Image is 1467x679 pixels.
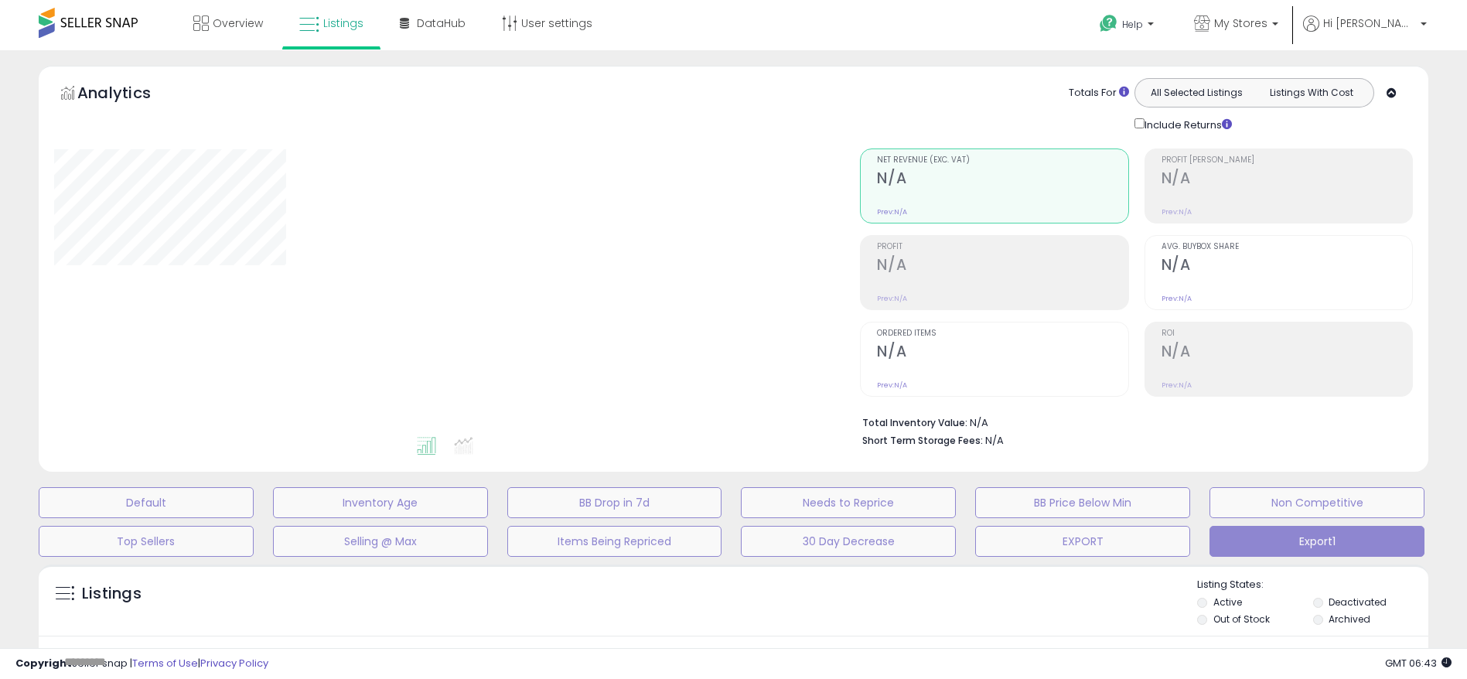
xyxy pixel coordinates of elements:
button: BB Drop in 7d [507,487,722,518]
strong: Copyright [15,656,72,670]
h2: N/A [1162,169,1412,190]
small: Prev: N/A [877,294,907,303]
span: Ordered Items [877,329,1128,338]
h2: N/A [1162,256,1412,277]
b: Short Term Storage Fees: [862,434,983,447]
small: Prev: N/A [1162,207,1192,217]
small: Prev: N/A [1162,380,1192,390]
button: Inventory Age [273,487,488,518]
button: All Selected Listings [1139,83,1254,103]
h2: N/A [877,256,1128,277]
a: Hi [PERSON_NAME] [1303,15,1427,50]
b: Total Inventory Value: [862,416,967,429]
button: Export1 [1209,526,1424,557]
span: Net Revenue (Exc. VAT) [877,156,1128,165]
span: Avg. Buybox Share [1162,243,1412,251]
span: Hi [PERSON_NAME] [1323,15,1416,31]
h5: Analytics [77,82,181,107]
button: Top Sellers [39,526,254,557]
button: EXPORT [975,526,1190,557]
button: Default [39,487,254,518]
span: ROI [1162,329,1412,338]
button: Items Being Repriced [507,526,722,557]
h2: N/A [877,343,1128,363]
span: Overview [213,15,263,31]
li: N/A [862,412,1401,431]
button: Non Competitive [1209,487,1424,518]
span: Profit [877,243,1128,251]
div: seller snap | | [15,657,268,671]
small: Prev: N/A [877,380,907,390]
small: Prev: N/A [1162,294,1192,303]
button: Needs to Reprice [741,487,956,518]
span: DataHub [417,15,466,31]
span: Profit [PERSON_NAME] [1162,156,1412,165]
h2: N/A [877,169,1128,190]
span: N/A [985,433,1004,448]
span: Help [1122,18,1143,31]
div: Totals For [1069,86,1129,101]
div: Include Returns [1123,115,1250,133]
span: Listings [323,15,363,31]
button: Selling @ Max [273,526,488,557]
span: My Stores [1214,15,1267,31]
button: 30 Day Decrease [741,526,956,557]
small: Prev: N/A [877,207,907,217]
a: Help [1087,2,1169,50]
h2: N/A [1162,343,1412,363]
button: Listings With Cost [1254,83,1369,103]
i: Get Help [1099,14,1118,33]
button: BB Price Below Min [975,487,1190,518]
